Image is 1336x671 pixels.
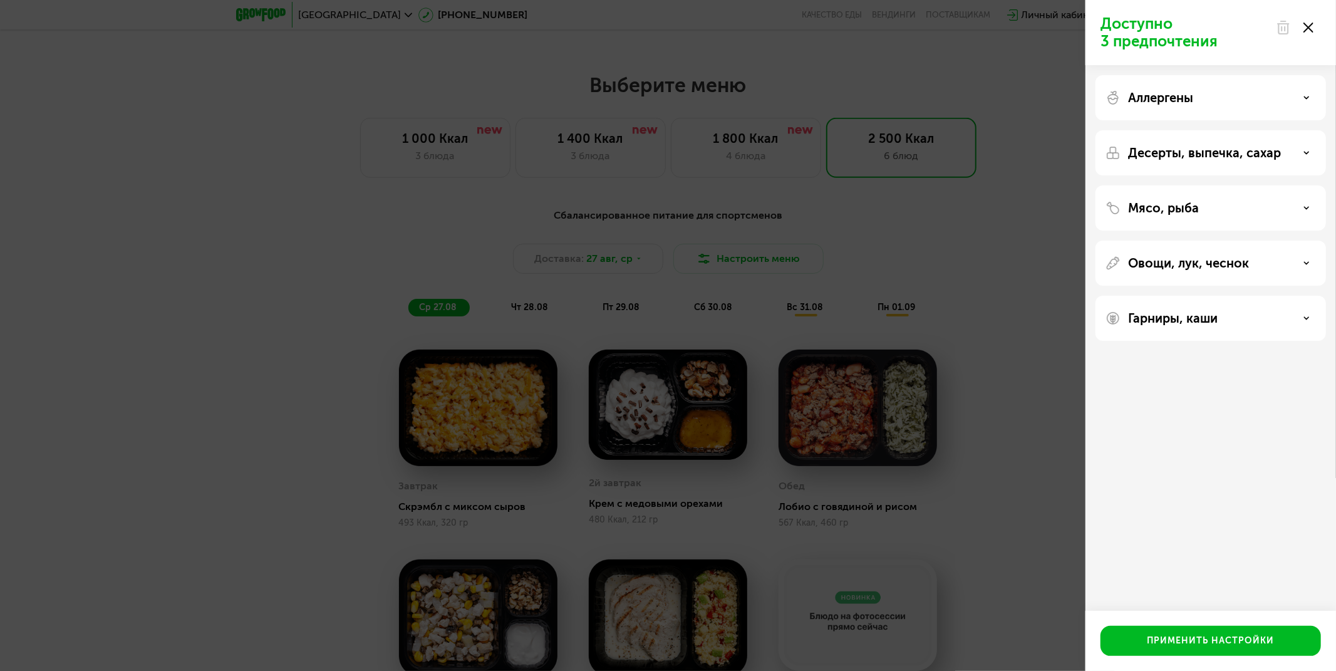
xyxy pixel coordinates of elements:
[1147,635,1275,647] div: Применить настройки
[1128,311,1218,326] p: Гарниры, каши
[1100,626,1321,656] button: Применить настройки
[1128,90,1193,105] p: Аллергены
[1128,145,1281,160] p: Десерты, выпечка, сахар
[1128,200,1199,216] p: Мясо, рыба
[1100,15,1268,50] p: Доступно 3 предпочтения
[1128,256,1249,271] p: Овощи, лук, чеснок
